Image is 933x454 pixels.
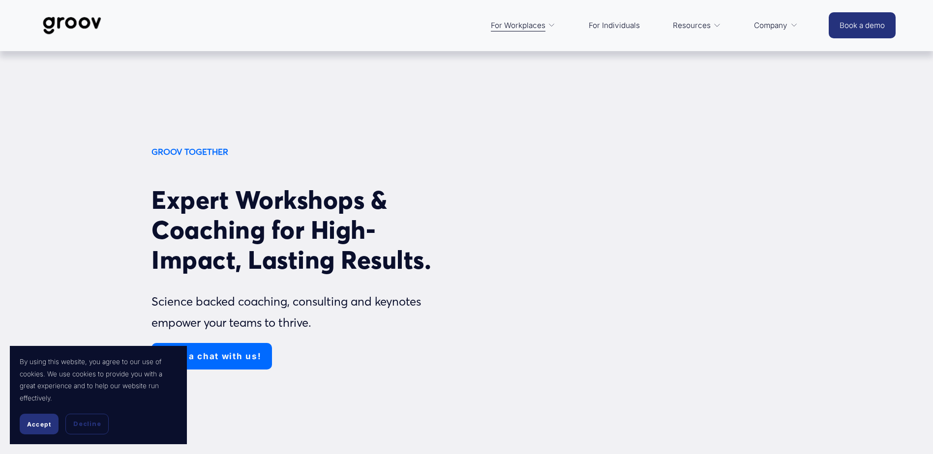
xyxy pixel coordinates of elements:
[151,146,228,157] strong: GROOV TOGETHER
[151,343,272,369] a: Book a chat with us!
[673,19,711,32] span: Resources
[37,9,107,42] img: Groov | Workplace Science Platform | Unlock Performance | Drive Results
[27,421,51,428] span: Accept
[10,346,187,444] section: Cookie banner
[486,14,561,37] a: folder dropdown
[20,414,59,434] button: Accept
[668,14,726,37] a: folder dropdown
[151,291,464,334] p: Science backed coaching, consulting and keynotes empower your teams to thrive.
[73,420,101,428] span: Decline
[754,19,787,32] span: Company
[584,14,645,37] a: For Individuals
[20,356,177,404] p: By using this website, you agree to our use of cookies. We use cookies to provide you with a grea...
[151,185,464,275] h2: Expert Workshops & Coaching for High-Impact, Lasting Results.
[491,19,545,32] span: For Workplaces
[829,12,896,38] a: Book a demo
[749,14,803,37] a: folder dropdown
[65,414,109,434] button: Decline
